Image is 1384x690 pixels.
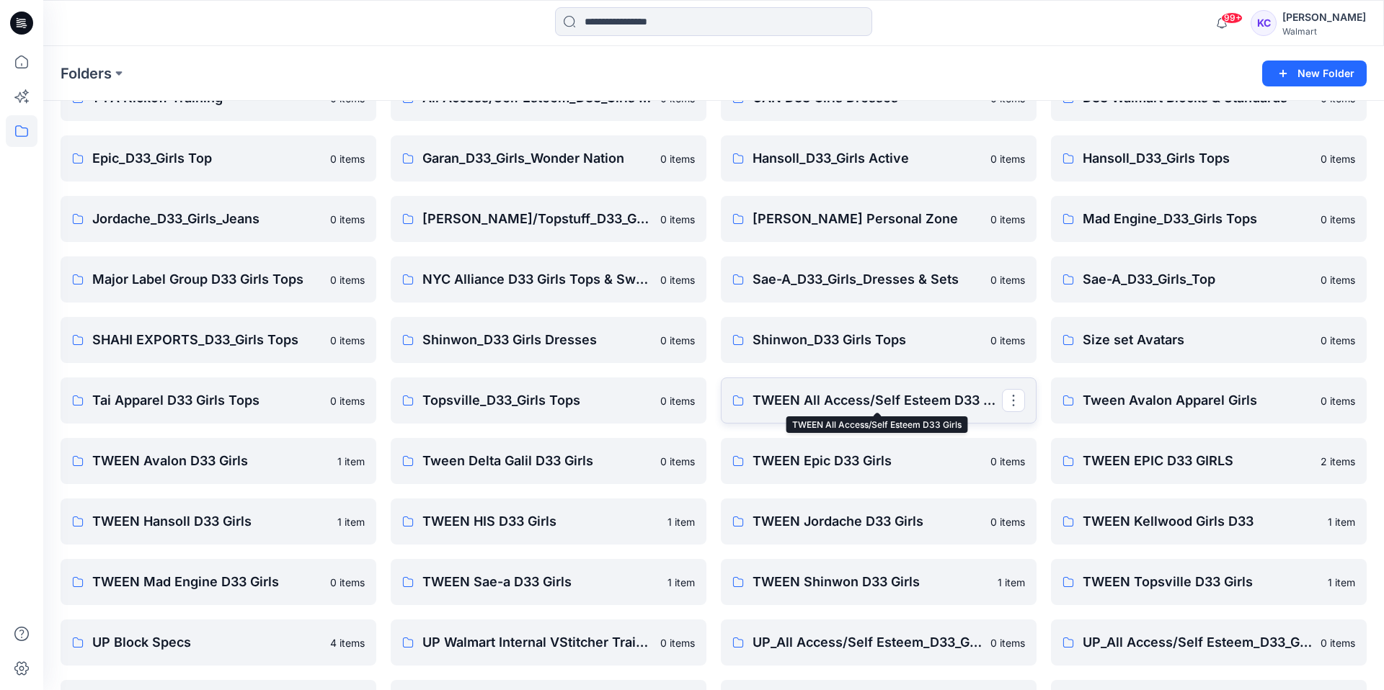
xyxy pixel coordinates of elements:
[1321,393,1355,408] p: 0 items
[1321,454,1355,469] p: 2 items
[1051,256,1367,303] a: Sae-A_D33_Girls_Top0 items
[61,438,376,484] a: TWEEN Avalon D33 Girls1 item
[1083,572,1319,592] p: TWEEN Topsville D33 Girls
[92,330,321,350] p: SHAHI EXPORTS_D33_Girls Tops
[990,514,1025,529] p: 0 items
[391,377,706,424] a: Topsville_D33_Girls Tops0 items
[92,511,329,532] p: TWEEN Hansoll D33 Girls
[61,619,376,666] a: UP Block Specs4 items
[92,209,321,229] p: Jordache_D33_Girls_Jeans
[92,390,321,411] p: Tai Apparel D33 Girls Tops
[422,632,652,653] p: UP Walmart Internal VStitcher Training
[1321,151,1355,166] p: 0 items
[330,212,365,227] p: 0 items
[92,572,321,592] p: TWEEN Mad Engine D33 Girls
[92,148,321,169] p: Epic_D33_Girls Top
[1051,135,1367,182] a: Hansoll_D33_Girls Tops0 items
[1328,575,1355,590] p: 1 item
[92,632,321,653] p: UP Block Specs
[330,333,365,348] p: 0 items
[61,256,376,303] a: Major Label Group D33 Girls Tops0 items
[1328,514,1355,529] p: 1 item
[422,330,652,350] p: Shinwon_D33 Girls Dresses
[422,209,652,229] p: [PERSON_NAME]/Topstuff_D33_Girls Dresses
[1321,272,1355,287] p: 0 items
[1051,498,1367,545] a: TWEEN Kellwood Girls D331 item
[391,256,706,303] a: NYC Alliance D33 Girls Tops & Sweaters0 items
[1282,26,1366,37] div: Walmart
[660,454,695,469] p: 0 items
[1083,269,1312,290] p: Sae-A_D33_Girls_Top
[1221,12,1243,24] span: 99+
[1083,451,1312,471] p: TWEEN EPIC D33 GIRLS
[990,333,1025,348] p: 0 items
[1051,377,1367,424] a: Tween Avalon Apparel Girls0 items
[391,559,706,605] a: TWEEN Sae-a D33 Girls1 item
[330,151,365,166] p: 0 items
[1083,632,1312,653] p: UP_All Access/Self Esteem_D33_Girls Tops
[721,135,1037,182] a: Hansoll_D33_Girls Active0 items
[753,209,982,229] p: [PERSON_NAME] Personal Zone
[422,451,652,471] p: Tween Delta Galil D33 Girls
[422,269,652,290] p: NYC Alliance D33 Girls Tops & Sweaters
[721,377,1037,424] a: TWEEN All Access/Self Esteem D33 Girls
[667,514,695,529] p: 1 item
[721,619,1037,666] a: UP_All Access/Self Esteem_D33_Girls Dresses0 items
[422,390,652,411] p: Topsville_D33_Girls Tops
[990,272,1025,287] p: 0 items
[721,317,1037,363] a: Shinwon_D33 Girls Tops0 items
[391,135,706,182] a: Garan_D33_Girls_Wonder Nation0 items
[753,148,982,169] p: Hansoll_D33_Girls Active
[337,514,365,529] p: 1 item
[330,575,365,590] p: 0 items
[1083,390,1312,411] p: Tween Avalon Apparel Girls
[1051,619,1367,666] a: UP_All Access/Self Esteem_D33_Girls Tops0 items
[721,196,1037,242] a: [PERSON_NAME] Personal Zone0 items
[660,333,695,348] p: 0 items
[61,559,376,605] a: TWEEN Mad Engine D33 Girls0 items
[721,438,1037,484] a: TWEEN Epic D33 Girls0 items
[330,635,365,650] p: 4 items
[998,575,1025,590] p: 1 item
[1051,317,1367,363] a: Size set Avatars0 items
[753,572,989,592] p: TWEEN Shinwon D33 Girls
[391,498,706,545] a: TWEEN HIS D33 Girls1 item
[660,212,695,227] p: 0 items
[721,256,1037,303] a: Sae-A_D33_Girls_Dresses & Sets0 items
[337,454,365,469] p: 1 item
[61,63,112,84] a: Folders
[422,572,659,592] p: TWEEN Sae-a D33 Girls
[660,272,695,287] p: 0 items
[391,619,706,666] a: UP Walmart Internal VStitcher Training0 items
[61,377,376,424] a: Tai Apparel D33 Girls Tops0 items
[1321,635,1355,650] p: 0 items
[61,135,376,182] a: Epic_D33_Girls Top0 items
[990,454,1025,469] p: 0 items
[1083,209,1312,229] p: Mad Engine_D33_Girls Tops
[753,511,982,532] p: TWEEN Jordache D33 Girls
[753,330,982,350] p: Shinwon_D33 Girls Tops
[330,272,365,287] p: 0 items
[1051,438,1367,484] a: TWEEN EPIC D33 GIRLS2 items
[1083,148,1312,169] p: Hansoll_D33_Girls Tops
[753,390,1002,411] p: TWEEN All Access/Self Esteem D33 Girls
[422,511,659,532] p: TWEEN HIS D33 Girls
[330,393,365,408] p: 0 items
[391,317,706,363] a: Shinwon_D33 Girls Dresses0 items
[990,212,1025,227] p: 0 items
[1251,10,1277,36] div: KC
[391,196,706,242] a: [PERSON_NAME]/Topstuff_D33_Girls Dresses0 items
[660,393,695,408] p: 0 items
[660,151,695,166] p: 0 items
[1282,9,1366,26] div: [PERSON_NAME]
[753,451,982,471] p: TWEEN Epic D33 Girls
[753,269,982,290] p: Sae-A_D33_Girls_Dresses & Sets
[1051,559,1367,605] a: TWEEN Topsville D33 Girls1 item
[422,148,652,169] p: Garan_D33_Girls_Wonder Nation
[1321,333,1355,348] p: 0 items
[61,498,376,545] a: TWEEN Hansoll D33 Girls1 item
[1083,330,1312,350] p: Size set Avatars
[1051,196,1367,242] a: Mad Engine_D33_Girls Tops0 items
[61,317,376,363] a: SHAHI EXPORTS_D33_Girls Tops0 items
